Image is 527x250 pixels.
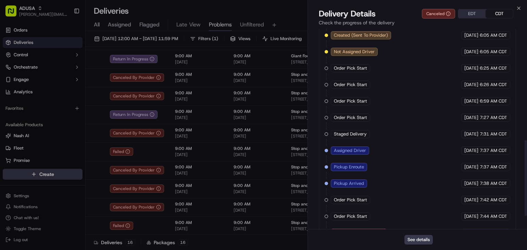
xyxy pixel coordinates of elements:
span: Order Pick Start [334,115,367,121]
p: Check the progress of the delivery [319,19,516,26]
span: [DATE] [464,65,478,71]
span: Delivery Details [319,8,376,19]
span: Created (Sent To Provider) [334,32,388,38]
span: [DATE] [61,125,75,130]
span: Order Pick Start [334,98,367,104]
span: Wisdom [PERSON_NAME] [21,106,73,112]
button: See details [404,235,433,245]
span: Assigned Driver [334,147,366,154]
button: Canceled [422,9,455,19]
div: 💻 [58,154,63,159]
div: Start new chat [31,66,112,72]
input: Got a question? Start typing here... [18,44,123,51]
span: 6:26 AM CDT [480,82,507,88]
span: [DATE] [464,82,478,88]
span: 7:37 AM CDT [480,164,507,170]
span: 7:31 AM CDT [480,131,507,137]
span: [DATE] [464,213,478,219]
img: Nash [7,7,21,21]
span: Order Pick Start [334,65,367,71]
span: Order Pick Start [334,213,367,219]
span: [DATE] [464,180,478,187]
span: Pickup Enroute [334,164,364,170]
span: 7:27 AM CDT [480,115,507,121]
span: [DATE] [464,131,478,137]
span: • [57,125,59,130]
span: Staged Delivery [334,131,367,137]
button: CDT [486,9,513,18]
img: 1736555255976-a54dd68f-1ca7-489b-9aae-adbdc363a1c4 [14,107,19,112]
span: [DATE] [464,197,478,203]
a: Powered byPylon [48,170,83,175]
div: We're available if you need us! [31,72,94,78]
span: Pylon [68,170,83,175]
span: [DATE] [464,49,478,55]
img: 1736555255976-a54dd68f-1ca7-489b-9aae-adbdc363a1c4 [14,125,19,131]
span: 6:25 AM CDT [480,65,507,71]
span: Order Pick Start [334,197,367,203]
span: Knowledge Base [14,153,52,160]
button: Start new chat [116,68,125,76]
span: [DATE] [464,147,478,154]
div: 📗 [7,154,12,159]
span: Order Pick Start [334,82,367,88]
span: 7:37 AM CDT [480,147,507,154]
p: Welcome 👋 [7,27,125,38]
span: [DATE] [464,32,478,38]
img: Matthew Saporito [7,118,18,129]
span: • [74,106,77,112]
img: 1736555255976-a54dd68f-1ca7-489b-9aae-adbdc363a1c4 [7,66,19,78]
span: Pickup Arrived [334,180,364,187]
span: [DATE] [78,106,92,112]
span: 7:44 AM CDT [480,213,507,219]
div: Past conversations [7,89,46,95]
button: See all [106,88,125,96]
span: 6:59 AM CDT [480,98,507,104]
button: EDT [458,9,486,18]
span: [DATE] [464,98,478,104]
span: [DATE] [464,164,478,170]
img: Wisdom Oko [7,100,18,113]
span: [DATE] [464,115,478,121]
span: [PERSON_NAME] [21,125,55,130]
span: 7:42 AM CDT [480,197,507,203]
span: 6:05 AM CDT [480,32,507,38]
span: 6:05 AM CDT [480,49,507,55]
span: API Documentation [65,153,110,160]
a: 💻API Documentation [55,151,113,163]
img: 8571987876998_91fb9ceb93ad5c398215_72.jpg [14,66,27,78]
span: 7:38 AM CDT [480,180,507,187]
span: Not Assigned Driver [334,49,375,55]
a: 📗Knowledge Base [4,151,55,163]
